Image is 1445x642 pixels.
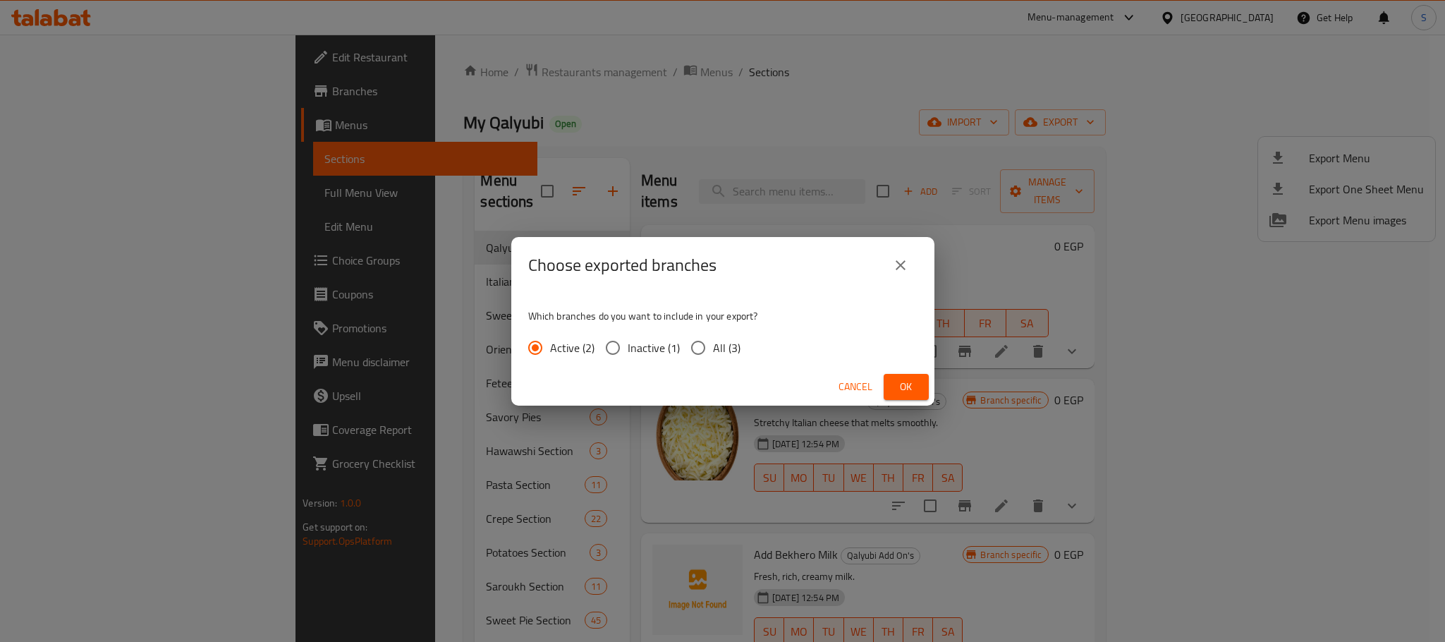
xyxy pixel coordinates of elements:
button: close [884,248,917,282]
button: Ok [884,374,929,400]
span: Cancel [839,378,872,396]
span: Active (2) [550,339,595,356]
button: Cancel [833,374,878,400]
span: All (3) [713,339,740,356]
h2: Choose exported branches [528,254,717,277]
span: Ok [895,378,917,396]
span: Inactive (1) [628,339,680,356]
p: Which branches do you want to include in your export? [528,309,917,323]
